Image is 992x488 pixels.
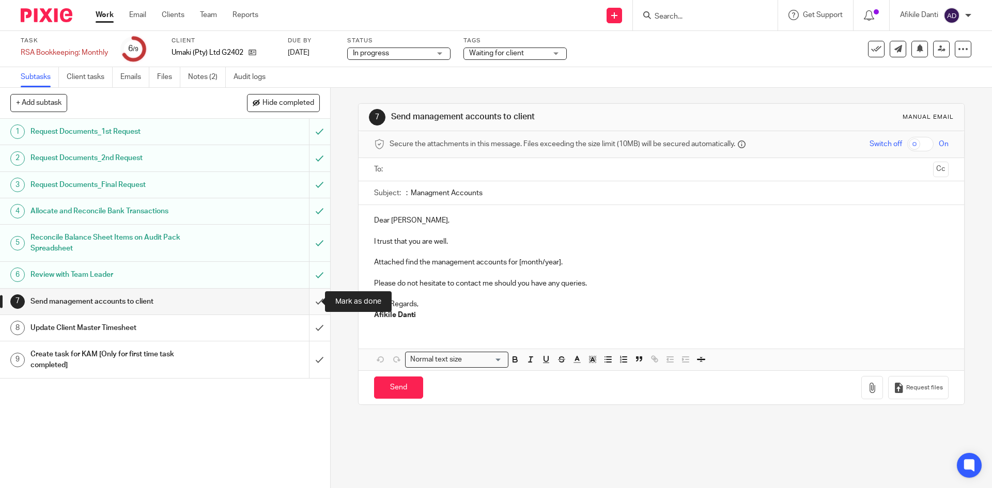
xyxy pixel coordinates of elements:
[654,12,747,22] input: Search
[374,299,948,309] p: Kind Regards,
[30,294,209,309] h1: Send management accounts to client
[463,37,567,45] label: Tags
[10,151,25,166] div: 2
[10,178,25,192] div: 3
[128,43,138,55] div: 6
[405,352,508,368] div: Search for option
[369,109,385,125] div: 7
[21,37,108,45] label: Task
[803,11,843,19] span: Get Support
[21,67,59,87] a: Subtasks
[374,257,948,267] p: Attached find the management accounts for [month/year].
[903,113,954,121] div: Manual email
[96,10,114,20] a: Work
[374,237,948,247] p: I trust that you are well.
[172,48,243,58] p: Umaki (Pty) Ltd G2402
[30,230,209,256] h1: Reconcile Balance Sheet Items on Audit Pack Spreadsheet
[30,203,209,219] h1: Allocate and Reconcile Bank Transactions
[30,177,209,193] h1: Request Documents_Final Request
[129,10,146,20] a: Email
[374,215,948,226] p: Dear [PERSON_NAME],
[30,320,209,336] h1: Update Client Master Timesheet
[288,49,309,56] span: [DATE]
[172,37,275,45] label: Client
[906,384,943,392] span: Request files
[374,164,385,175] label: To:
[10,204,25,218] div: 4
[67,67,113,87] a: Client tasks
[30,124,209,139] h1: Request Documents_1st Request
[10,124,25,139] div: 1
[21,48,108,58] div: RSA Bookkeeping: Monthly
[347,37,451,45] label: Status
[408,354,464,365] span: Normal text size
[391,112,684,122] h1: Send management accounts to client
[10,353,25,367] div: 9
[939,139,949,149] span: On
[288,37,334,45] label: Due by
[233,10,258,20] a: Reports
[374,278,948,289] p: Please do not hesitate to contact me should you have any queries.
[133,46,138,52] small: /9
[30,347,209,373] h1: Create task for KAM [Only for first time task completed]
[120,67,149,87] a: Emails
[10,94,67,112] button: + Add subtask
[353,50,389,57] span: In progress
[10,294,25,309] div: 7
[870,139,902,149] span: Switch off
[943,7,960,24] img: svg%3E
[21,8,72,22] img: Pixie
[30,150,209,166] h1: Request Documents_2nd Request
[157,67,180,87] a: Files
[900,10,938,20] p: Afikile Danti
[30,267,209,282] h1: Review with Team Leader
[469,50,524,57] span: Waiting for client
[188,67,226,87] a: Notes (2)
[465,354,502,365] input: Search for option
[10,236,25,250] div: 5
[933,162,949,177] button: Cc
[262,99,314,107] span: Hide completed
[374,376,423,399] input: Send
[390,139,735,149] span: Secure the attachments in this message. Files exceeding the size limit (10MB) will be secured aut...
[374,188,401,198] label: Subject:
[234,67,273,87] a: Audit logs
[10,321,25,335] div: 8
[247,94,320,112] button: Hide completed
[10,267,25,282] div: 6
[374,311,416,319] strong: Afikile Danti
[888,376,948,399] button: Request files
[162,10,184,20] a: Clients
[200,10,217,20] a: Team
